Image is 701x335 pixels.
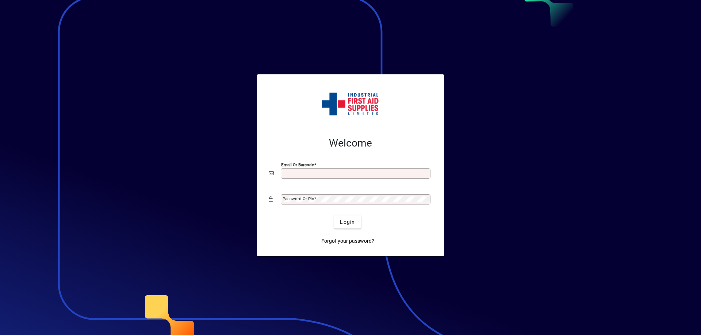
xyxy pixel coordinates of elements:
mat-label: Email or Barcode [281,162,314,167]
span: Forgot your password? [321,237,374,245]
span: Login [340,218,355,226]
button: Login [334,215,361,229]
a: Forgot your password? [318,234,377,248]
h2: Welcome [269,137,432,149]
mat-label: Password or Pin [283,196,314,201]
